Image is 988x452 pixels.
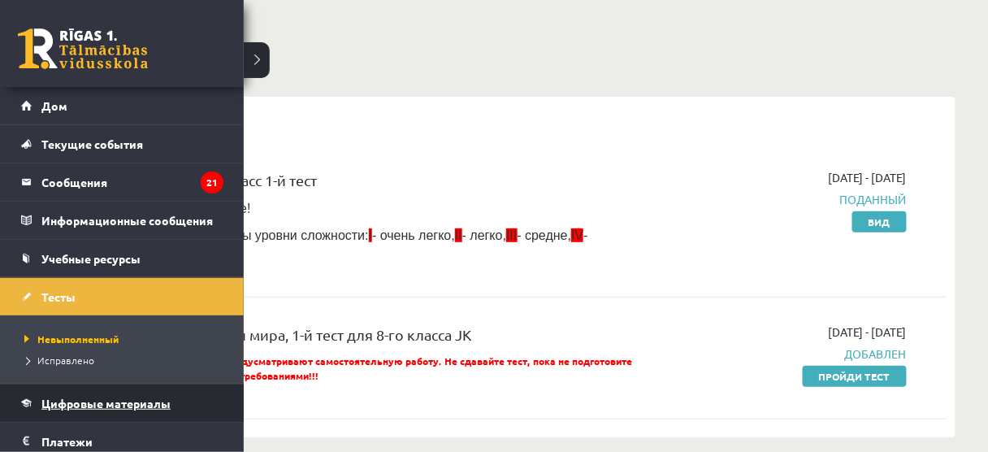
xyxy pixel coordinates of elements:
[845,346,907,361] font: Добавлен
[41,137,143,151] font: Текущие события
[41,98,67,113] font: Дом
[41,213,213,228] font: Информационные сообщения
[819,370,890,383] font: Пройди тест
[369,228,372,242] font: I
[840,192,907,206] font: Поданный
[21,202,223,239] a: Информационные сообщения
[21,87,223,124] a: Дом
[869,215,890,228] font: Вид
[21,163,223,201] a: Сообщения21
[518,228,572,242] font: - средне,
[122,228,369,242] font: Для заданий указаны уровни сложности:
[21,278,223,315] a: Тесты
[829,324,907,339] font: [DATE] - [DATE]
[21,385,223,422] a: Цифровые материалы
[18,28,148,69] a: Рижская 1-я средняя школа заочного обучения
[506,228,517,242] font: III
[803,366,907,387] a: Пройди тест
[455,228,462,242] font: II
[41,396,171,411] font: Цифровые материалы
[372,228,455,242] font: - очень легко,
[41,251,141,266] font: Учебные ресурсы
[20,353,227,367] a: Исправлено
[571,228,583,242] font: IV
[20,332,227,346] a: Невыполненный
[852,211,907,233] a: Вид
[37,354,94,367] font: Исправлено
[122,354,632,382] font: Учебные материалы предусматривают самостоятельную работу. Не сдавайте тест, пока не подготовите р...
[41,175,107,189] font: Сообщения
[122,326,471,343] font: История Латвии и мира, 1-й тест для 8-го класса JK
[21,125,223,163] a: Текущие события
[37,332,119,346] font: Невыполненный
[41,289,76,304] font: Тесты
[21,240,223,277] a: Учебные ресурсы
[206,176,218,189] font: 21
[41,434,93,449] font: Платежи
[462,228,506,242] font: - легко,
[829,170,907,185] font: [DATE] - [DATE]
